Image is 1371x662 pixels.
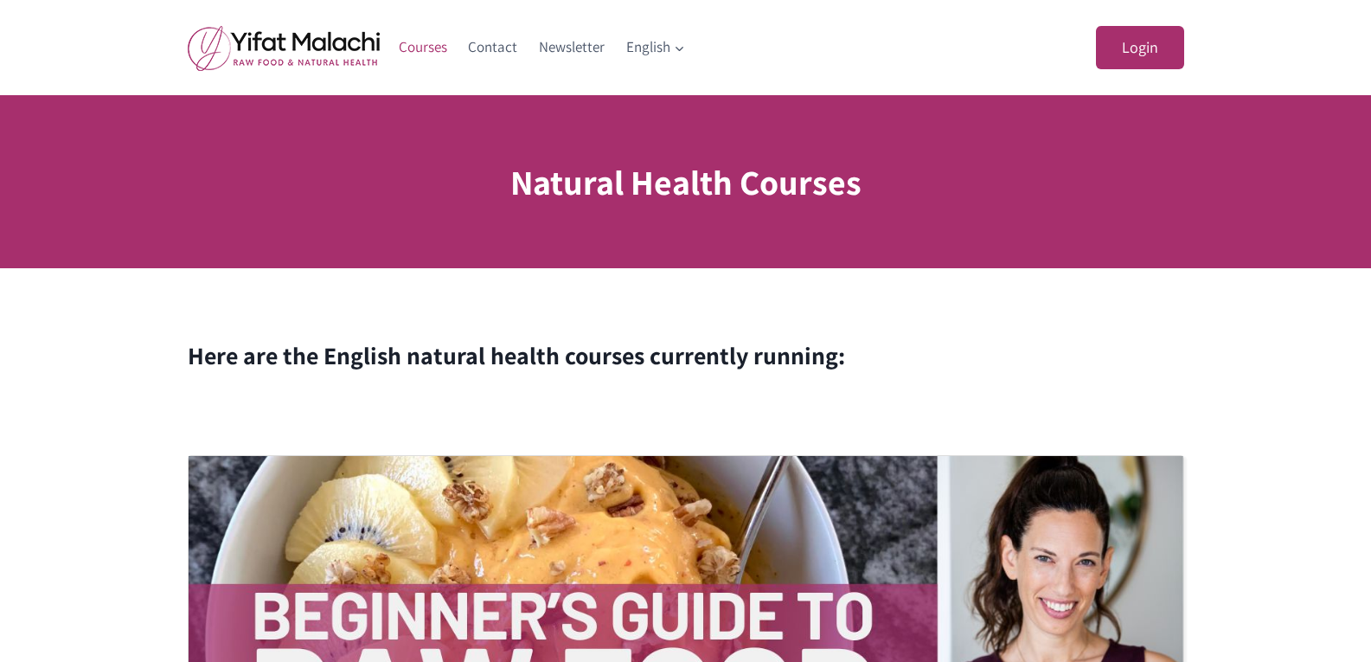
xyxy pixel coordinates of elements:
[626,35,685,59] span: English
[1096,26,1184,70] a: Login
[388,27,458,68] a: Courses
[188,337,1184,374] h2: Here are the English natural health courses currently running:
[510,156,862,208] h1: Natural Health Courses
[615,27,695,68] a: English
[188,25,380,71] img: yifat_logo41_en.png
[458,27,529,68] a: Contact
[529,27,616,68] a: Newsletter
[388,27,696,68] nav: Primary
